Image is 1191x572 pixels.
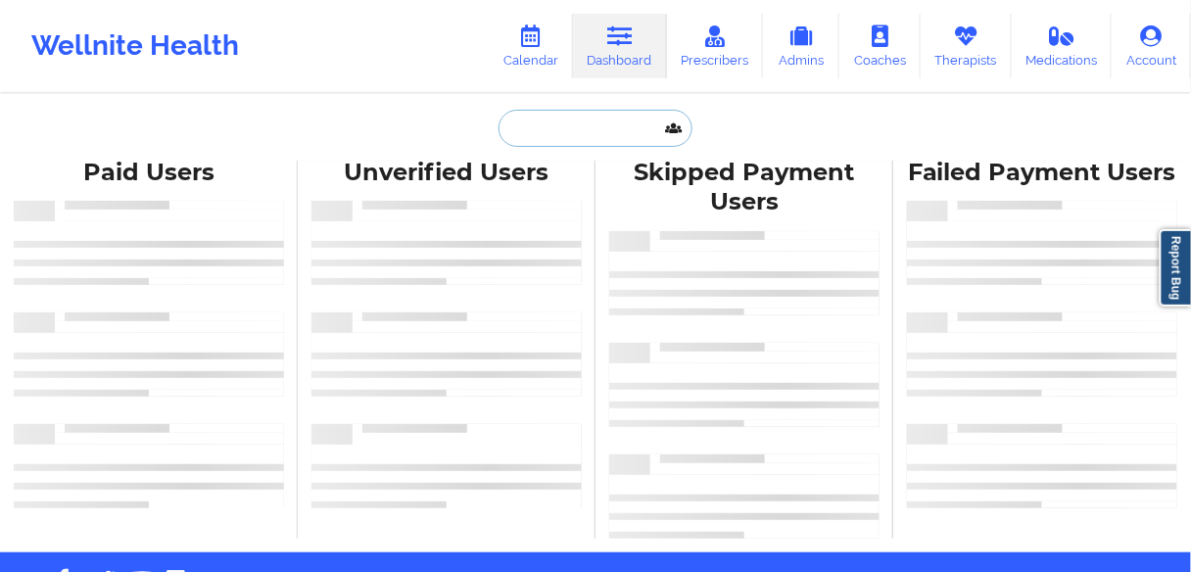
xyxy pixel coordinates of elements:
[489,14,573,78] a: Calendar
[1160,229,1191,307] a: Report Bug
[311,158,582,188] div: Unverified Users
[763,14,839,78] a: Admins
[1012,14,1113,78] a: Medications
[907,158,1177,188] div: Failed Payment Users
[14,158,284,188] div: Paid Users
[609,158,880,218] div: Skipped Payment Users
[667,14,764,78] a: Prescribers
[573,14,667,78] a: Dashboard
[921,14,1012,78] a: Therapists
[839,14,921,78] a: Coaches
[1112,14,1191,78] a: Account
